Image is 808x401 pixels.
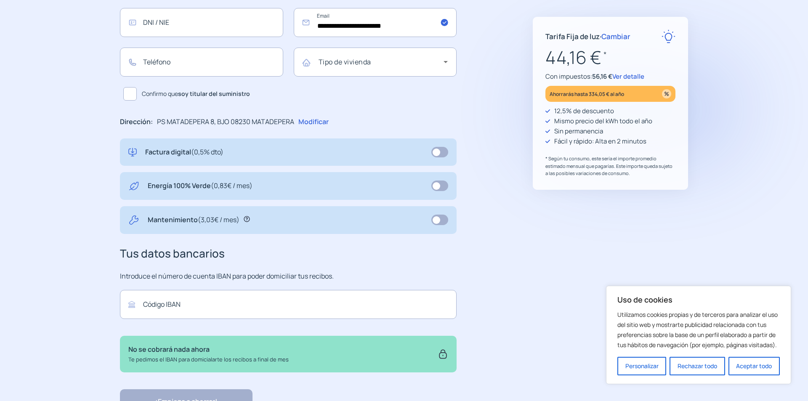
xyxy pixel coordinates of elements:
img: digital-invoice.svg [128,147,137,158]
p: Energía 100% Verde [148,181,252,191]
div: Uso de cookies [606,286,791,384]
img: secure.svg [438,344,448,364]
span: (3,03€ / mes) [198,215,239,224]
p: Mantenimiento [148,215,239,226]
span: Confirmo que [142,89,250,98]
p: Utilizamos cookies propias y de terceros para analizar el uso del sitio web y mostrarte publicida... [617,310,780,350]
p: Sin permanencia [554,126,603,136]
p: No se cobrará nada ahora [128,344,289,355]
p: 12,5% de descuento [554,106,614,116]
span: 56,16 € [592,72,612,81]
p: Fácil y rápido: Alta en 2 minutos [554,136,646,146]
p: Uso de cookies [617,295,780,305]
h3: Tus datos bancarios [120,245,457,263]
span: (0,5% dto) [191,147,223,157]
p: Con impuestos: [545,72,675,82]
p: Modificar [298,117,329,127]
p: * Según tu consumo, este sería el importe promedio estimado mensual que pagarías. Este importe qu... [545,155,675,177]
img: tool.svg [128,215,139,226]
p: Dirección: [120,117,153,127]
p: Tarifa Fija de luz · [545,31,630,42]
p: Te pedimos el IBAN para domicialarte los recibos a final de mes [128,355,289,364]
p: 44,16 € [545,43,675,72]
p: Mismo precio del kWh todo el año [554,116,652,126]
button: Personalizar [617,357,666,375]
span: (0,83€ / mes) [211,181,252,190]
p: Introduce el número de cuenta IBAN para poder domiciliar tus recibos. [120,271,457,282]
mat-label: Tipo de vivienda [319,57,371,66]
p: Ahorrarás hasta 334,05 € al año [550,89,624,99]
p: PS MATADEPERA 8, BJO 08230 MATADEPERA [157,117,294,127]
span: Ver detalle [612,72,644,81]
img: energy-green.svg [128,181,139,191]
img: percentage_icon.svg [662,89,671,98]
button: Aceptar todo [728,357,780,375]
span: Cambiar [601,32,630,41]
p: Factura digital [145,147,223,158]
button: Rechazar todo [670,357,725,375]
img: rate-E.svg [662,29,675,43]
b: soy titular del suministro [178,90,250,98]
